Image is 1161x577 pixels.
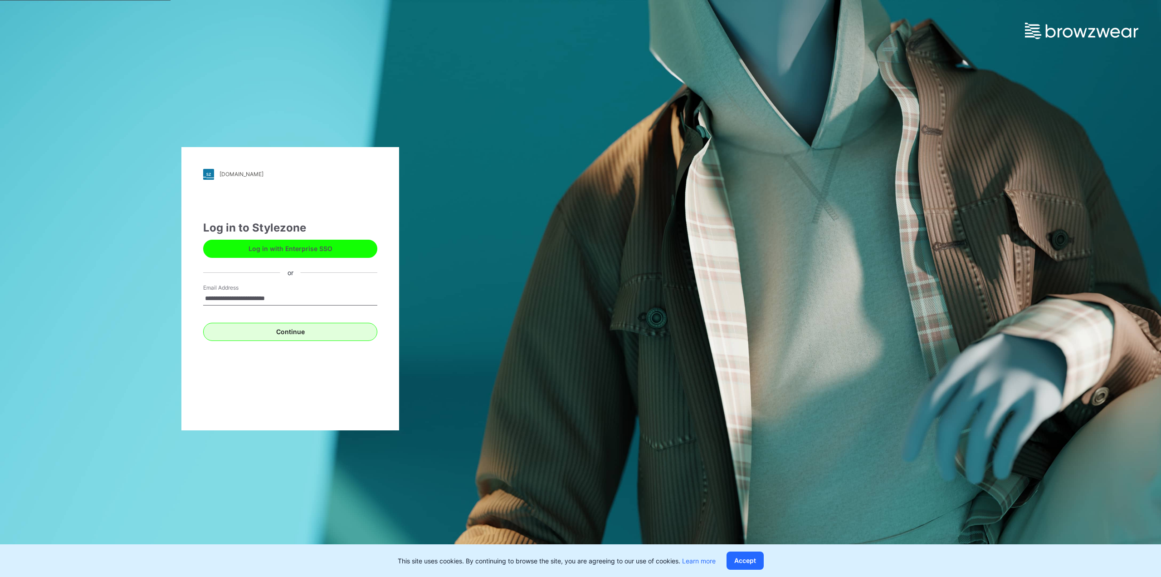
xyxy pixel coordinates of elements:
[280,268,301,277] div: or
[203,169,214,180] img: stylezone-logo.562084cfcfab977791bfbf7441f1a819.svg
[203,220,377,236] div: Log in to Stylezone
[398,556,716,566] p: This site uses cookies. By continuing to browse the site, you are agreeing to our use of cookies.
[682,557,716,565] a: Learn more
[203,284,267,292] label: Email Address
[203,323,377,341] button: Continue
[220,171,263,178] div: [DOMAIN_NAME]
[727,552,764,570] button: Accept
[203,240,377,258] button: Log in with Enterprise SSO
[1025,23,1138,39] img: browzwear-logo.e42bd6dac1945053ebaf764b6aa21510.svg
[203,169,377,180] a: [DOMAIN_NAME]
